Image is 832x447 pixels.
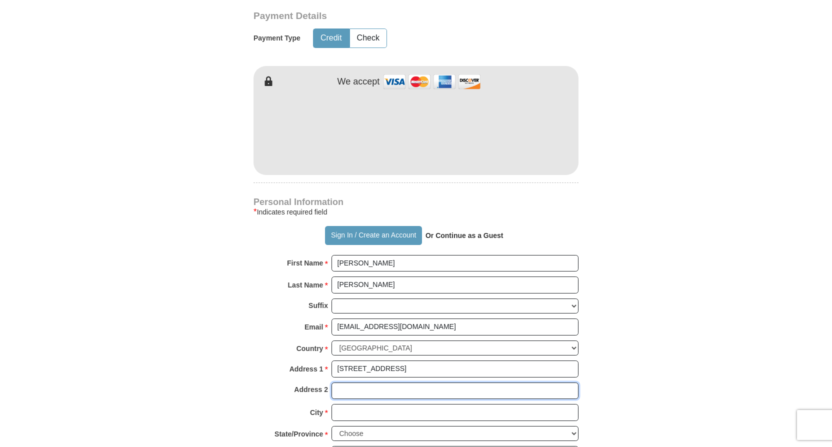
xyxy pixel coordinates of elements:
[382,71,482,92] img: credit cards accepted
[289,362,323,376] strong: Address 1
[313,29,349,47] button: Credit
[287,256,323,270] strong: First Name
[288,278,323,292] strong: Last Name
[325,226,421,245] button: Sign In / Create an Account
[308,298,328,312] strong: Suffix
[304,320,323,334] strong: Email
[253,206,578,218] div: Indicates required field
[296,341,323,355] strong: Country
[253,34,300,42] h5: Payment Type
[337,76,380,87] h4: We accept
[350,29,386,47] button: Check
[253,10,508,22] h3: Payment Details
[253,198,578,206] h4: Personal Information
[294,382,328,396] strong: Address 2
[310,405,323,419] strong: City
[274,427,323,441] strong: State/Province
[425,231,503,239] strong: Or Continue as a Guest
